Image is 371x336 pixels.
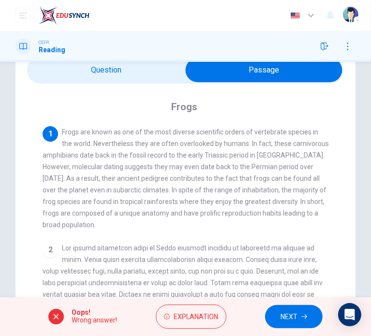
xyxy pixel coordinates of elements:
[39,46,65,54] h1: Reading
[156,305,226,329] button: Explanation
[174,311,218,323] span: Explanation
[265,305,323,329] button: NEXT
[43,242,58,258] div: 2
[72,317,117,324] span: Wrong answer!
[338,303,361,326] div: Open Intercom Messenger
[171,99,197,115] h4: Frogs
[281,311,297,323] span: NEXT
[15,8,31,23] button: open mobile menu
[43,128,329,229] span: Frogs are known as one of the most diverse scientific orders of vertebrate species in the world. ...
[289,12,301,19] img: en
[72,309,117,317] span: Oops!
[39,6,89,25] img: EduSynch logo
[39,39,49,46] span: CEFR
[343,7,358,22] img: Profile picture
[43,126,58,142] div: 1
